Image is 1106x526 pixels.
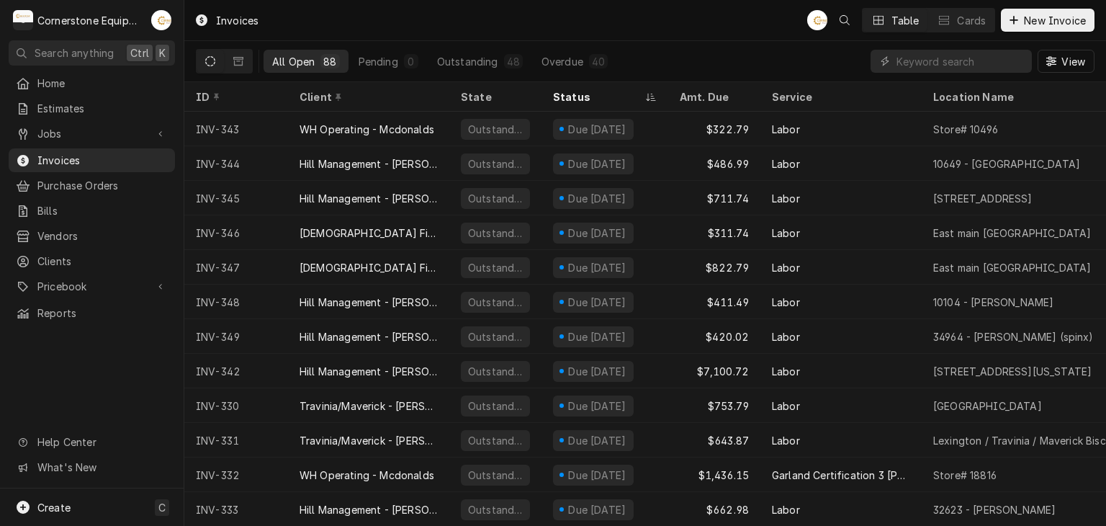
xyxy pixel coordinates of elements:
button: Open search [833,9,856,32]
div: 40 [592,54,605,69]
div: INV-349 [184,319,288,354]
div: $7,100.72 [668,354,760,388]
div: Cornerstone Equipment Repair, LLC's Avatar [13,10,33,30]
div: AB [151,10,171,30]
div: Outstanding [467,502,524,517]
div: Amt. Due [680,89,746,104]
span: C [158,500,166,515]
div: INV-345 [184,181,288,215]
div: Labor [772,433,800,448]
a: Estimates [9,97,175,120]
div: Hill Management - [PERSON_NAME] [300,329,438,344]
div: Outstanding [437,54,498,69]
div: Outstanding [467,468,524,483]
div: Outstanding [467,398,524,414]
div: Labor [772,226,800,241]
div: INV-344 [184,146,288,181]
div: 32623 - [PERSON_NAME] [933,502,1056,517]
a: Vendors [9,224,175,248]
div: [GEOGRAPHIC_DATA] [933,398,1042,414]
div: INV-330 [184,388,288,423]
div: Due [DATE] [567,191,628,206]
input: Keyword search [896,50,1025,73]
div: Outstanding [467,191,524,206]
div: AB [807,10,827,30]
div: Labor [772,122,800,137]
div: Client [300,89,435,104]
div: C [13,10,33,30]
div: Outstanding [467,156,524,171]
span: View [1058,54,1088,69]
div: INV-342 [184,354,288,388]
div: Andrew Buigues's Avatar [807,10,827,30]
a: Go to What's New [9,455,175,479]
span: Jobs [37,126,146,141]
span: What's New [37,460,166,475]
div: Outstanding [467,433,524,448]
div: INV-331 [184,423,288,458]
div: Labor [772,260,800,275]
div: Due [DATE] [567,295,628,310]
div: INV-346 [184,215,288,250]
a: Invoices [9,148,175,172]
div: Andrew Buigues's Avatar [151,10,171,30]
div: $753.79 [668,388,760,423]
span: Search anything [35,45,114,61]
div: 48 [507,54,520,69]
div: Outstanding [467,295,524,310]
div: [STREET_ADDRESS][US_STATE] [933,364,1092,379]
div: Hill Management - [PERSON_NAME] [300,156,438,171]
div: Labor [772,295,800,310]
div: Due [DATE] [567,364,628,379]
div: INV-343 [184,112,288,146]
div: Cornerstone Equipment Repair, LLC [37,13,143,28]
span: Vendors [37,228,168,244]
div: INV-347 [184,250,288,285]
div: INV-332 [184,458,288,492]
div: 10104 - [PERSON_NAME] [933,295,1053,310]
span: Clients [37,254,168,269]
a: Bills [9,199,175,223]
div: Labor [772,156,800,171]
span: Reports [37,306,168,321]
div: Pending [359,54,398,69]
a: Go to Jobs [9,122,175,146]
button: Search anythingCtrlK [9,40,175,66]
div: Due [DATE] [567,502,628,517]
div: Due [DATE] [567,260,628,275]
a: Clients [9,249,175,273]
button: New Invoice [1001,9,1094,32]
span: K [159,45,166,61]
div: [DEMOGRAPHIC_DATA] Fil A [300,226,438,241]
div: East main [GEOGRAPHIC_DATA] [933,226,1091,241]
span: Invoices [37,153,168,168]
div: Labor [772,364,800,379]
div: Labor [772,191,800,206]
div: ID [196,89,274,104]
div: Travinia/Maverick - [PERSON_NAME] [300,398,438,414]
div: State [461,89,530,104]
div: $1,436.15 [668,458,760,492]
div: $311.74 [668,215,760,250]
div: Service [772,89,907,104]
div: Labor [772,398,800,414]
span: Ctrl [130,45,149,61]
div: Labor [772,329,800,344]
div: 0 [407,54,415,69]
a: Reports [9,301,175,325]
div: Outstanding [467,260,524,275]
div: Store# 10496 [933,122,998,137]
div: Hill Management - [PERSON_NAME] [300,191,438,206]
div: Outstanding [467,329,524,344]
span: Help Center [37,434,166,450]
div: Overdue [541,54,583,69]
div: $822.79 [668,250,760,285]
div: 10649 - [GEOGRAPHIC_DATA] [933,156,1080,171]
a: Purchase Orders [9,174,175,197]
a: Go to Help Center [9,430,175,454]
div: [STREET_ADDRESS] [933,191,1033,206]
div: Table [891,13,920,28]
div: Hill Management - [PERSON_NAME] [300,295,438,310]
div: WH Operating - Mcdonalds [300,122,434,137]
span: Purchase Orders [37,178,168,193]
